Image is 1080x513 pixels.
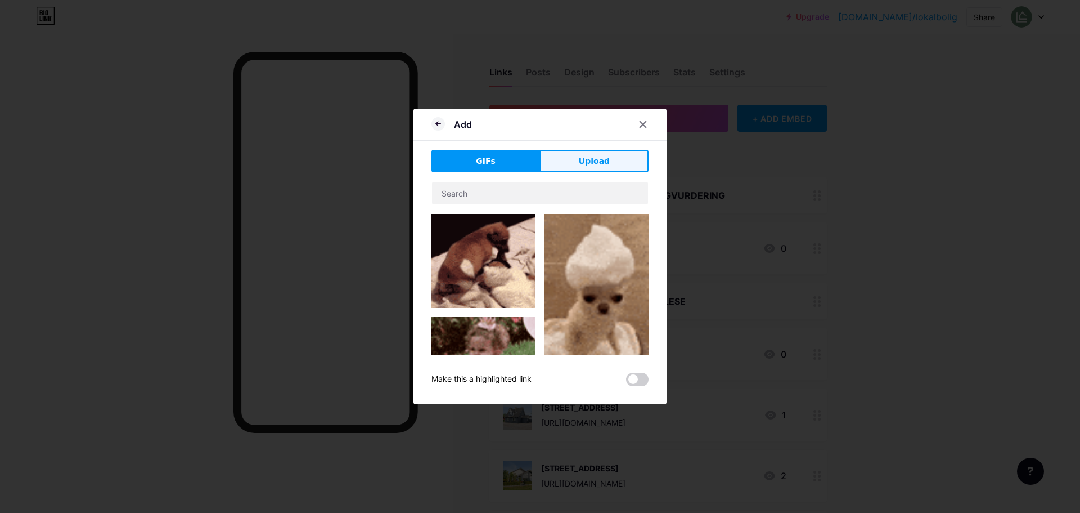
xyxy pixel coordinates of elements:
[431,373,532,386] div: Make this a highlighted link
[431,214,535,308] img: Gihpy
[432,182,648,204] input: Search
[476,155,496,167] span: GIFs
[544,214,649,400] img: Gihpy
[540,150,649,172] button: Upload
[431,317,535,421] img: Gihpy
[431,150,540,172] button: GIFs
[454,118,472,131] div: Add
[579,155,610,167] span: Upload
